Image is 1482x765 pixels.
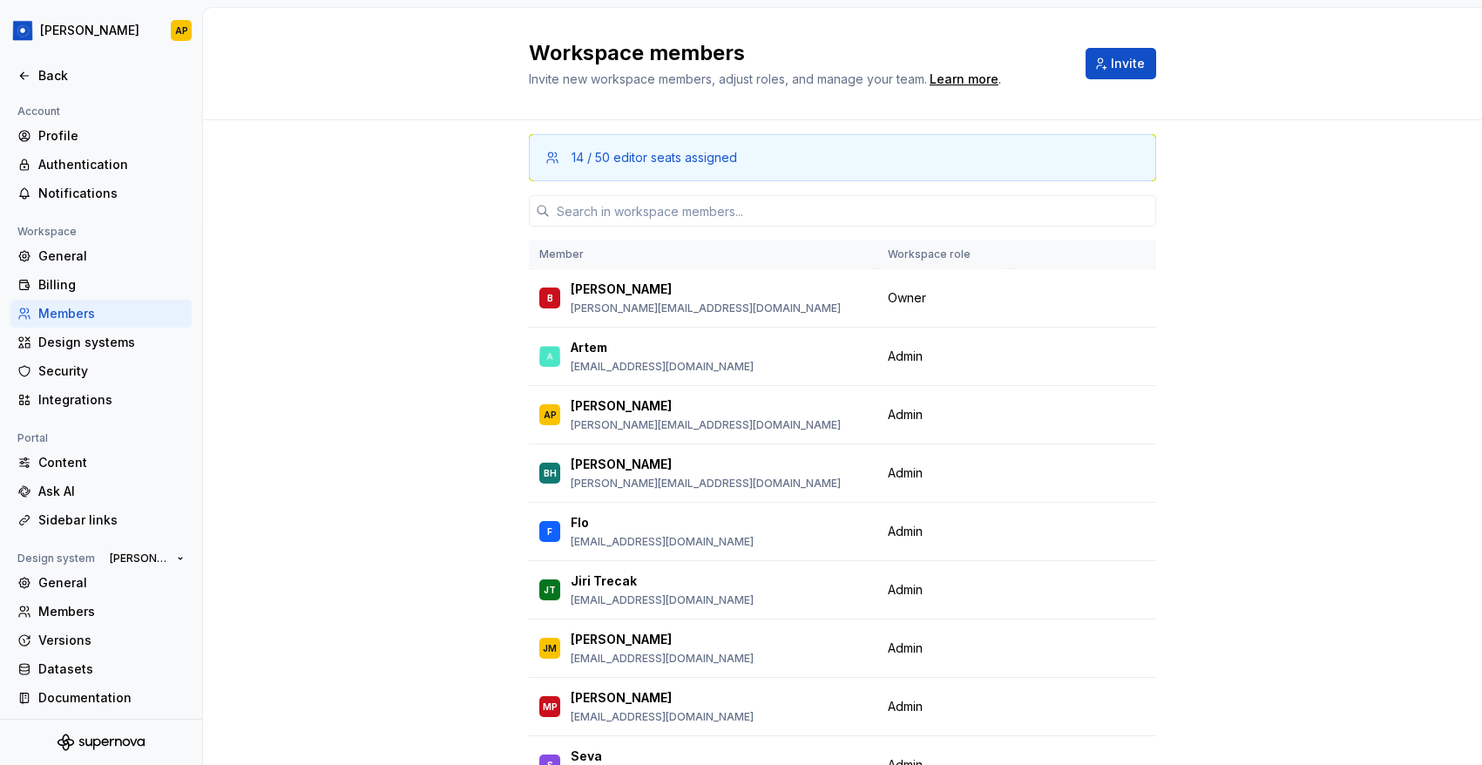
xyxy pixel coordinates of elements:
[38,483,185,500] div: Ask AI
[571,418,841,432] p: [PERSON_NAME][EMAIL_ADDRESS][DOMAIN_NAME]
[10,684,192,712] a: Documentation
[10,477,192,505] a: Ask AI
[10,271,192,299] a: Billing
[544,464,557,482] div: BH
[571,748,602,765] p: Seva
[38,156,185,173] div: Authentication
[10,62,192,90] a: Back
[10,655,192,683] a: Datasets
[550,195,1156,227] input: Search in workspace members...
[38,127,185,145] div: Profile
[10,328,192,356] a: Design systems
[10,626,192,654] a: Versions
[10,598,192,626] a: Members
[1111,55,1145,72] span: Invite
[571,301,841,315] p: [PERSON_NAME][EMAIL_ADDRESS][DOMAIN_NAME]
[10,386,192,414] a: Integrations
[888,289,926,307] span: Owner
[572,149,737,166] div: 14 / 50 editor seats assigned
[10,428,55,449] div: Portal
[12,20,33,41] img: 049812b6-2877-400d-9dc9-987621144c16.png
[927,73,1001,86] span: .
[888,698,923,715] span: Admin
[571,397,672,415] p: [PERSON_NAME]
[10,548,102,569] div: Design system
[571,477,841,491] p: [PERSON_NAME][EMAIL_ADDRESS][DOMAIN_NAME]
[571,360,754,374] p: [EMAIL_ADDRESS][DOMAIN_NAME]
[571,456,672,473] p: [PERSON_NAME]
[888,640,923,657] span: Admin
[38,362,185,380] div: Security
[38,689,185,707] div: Documentation
[38,247,185,265] div: General
[529,71,927,86] span: Invite new workspace members, adjust roles, and manage your team.
[10,151,192,179] a: Authentication
[10,449,192,477] a: Content
[1086,48,1156,79] button: Invite
[544,581,556,599] div: JT
[529,240,877,269] th: Member
[38,334,185,351] div: Design systems
[175,24,188,37] div: AP
[38,603,185,620] div: Members
[38,660,185,678] div: Datasets
[571,593,754,607] p: [EMAIL_ADDRESS][DOMAIN_NAME]
[38,574,185,592] div: General
[571,631,672,648] p: [PERSON_NAME]
[888,406,923,423] span: Admin
[547,523,552,540] div: F
[38,67,185,85] div: Back
[888,523,923,540] span: Admin
[40,22,139,39] div: [PERSON_NAME]
[10,179,192,207] a: Notifications
[877,240,1011,269] th: Workspace role
[38,185,185,202] div: Notifications
[571,652,754,666] p: [EMAIL_ADDRESS][DOMAIN_NAME]
[38,454,185,471] div: Content
[38,276,185,294] div: Billing
[543,698,558,715] div: MP
[571,535,754,549] p: [EMAIL_ADDRESS][DOMAIN_NAME]
[529,39,1065,67] h2: Workspace members
[10,300,192,328] a: Members
[38,632,185,649] div: Versions
[10,101,67,122] div: Account
[571,572,637,590] p: Jiri Trecak
[571,339,607,356] p: Artem
[571,689,672,707] p: [PERSON_NAME]
[10,357,192,385] a: Security
[38,305,185,322] div: Members
[571,514,589,531] p: Flo
[571,281,672,298] p: [PERSON_NAME]
[10,569,192,597] a: General
[543,640,557,657] div: JM
[888,348,923,365] span: Admin
[38,391,185,409] div: Integrations
[539,346,560,367] img: Artem
[58,734,145,751] svg: Supernova Logo
[544,406,557,423] div: AP
[888,581,923,599] span: Admin
[888,464,923,482] span: Admin
[10,122,192,150] a: Profile
[110,552,170,565] span: [PERSON_NAME]
[571,710,754,724] p: [EMAIL_ADDRESS][DOMAIN_NAME]
[38,511,185,529] div: Sidebar links
[10,506,192,534] a: Sidebar links
[10,221,84,242] div: Workspace
[3,11,199,50] button: [PERSON_NAME]AP
[547,289,553,307] div: B
[930,71,998,88] a: Learn more
[10,242,192,270] a: General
